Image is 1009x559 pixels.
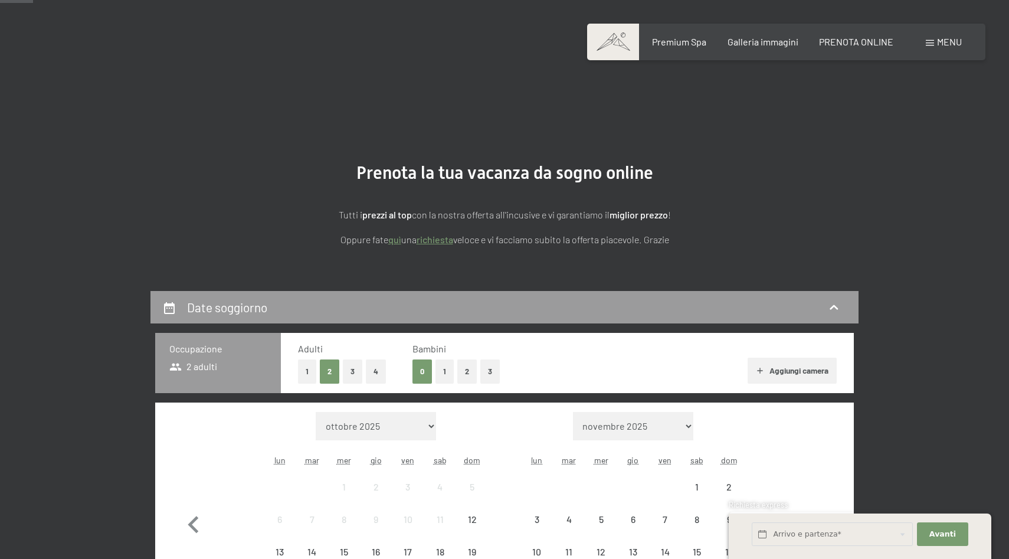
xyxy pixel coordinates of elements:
div: 4 [425,482,455,512]
button: 0 [412,359,432,384]
div: Wed Oct 01 2025 [328,471,360,503]
div: 8 [329,515,359,544]
a: Premium Spa [652,36,706,47]
div: 2 [361,482,391,512]
div: arrivo/check-in non effettuabile [713,471,745,503]
div: 1 [682,482,712,512]
abbr: martedì [562,455,576,465]
abbr: lunedì [531,455,542,465]
abbr: martedì [305,455,319,465]
div: 12 [457,515,487,544]
button: 4 [366,359,386,384]
div: arrivo/check-in non effettuabile [424,504,456,535]
p: Tutti i con la nostra offerta all'incusive e vi garantiamo il ! [209,207,800,223]
abbr: venerdì [659,455,671,465]
span: Prenota la tua vacanza da sogno online [356,162,653,183]
div: arrivo/check-in non effettuabile [456,504,488,535]
div: arrivo/check-in non effettuabile [264,504,296,535]
div: Wed Oct 08 2025 [328,504,360,535]
button: 3 [480,359,500,384]
div: Sun Oct 05 2025 [456,471,488,503]
div: arrivo/check-in non effettuabile [553,504,585,535]
a: Galleria immagini [728,36,798,47]
span: Avanti [929,529,956,540]
h2: Date soggiorno [187,300,267,315]
div: Sun Oct 12 2025 [456,504,488,535]
div: 6 [618,515,648,544]
h3: Occupazione [169,342,267,355]
div: Sat Nov 08 2025 [681,504,713,535]
abbr: giovedì [371,455,382,465]
abbr: domenica [464,455,480,465]
div: arrivo/check-in non effettuabile [392,471,424,503]
div: Sat Nov 01 2025 [681,471,713,503]
strong: prezzi al top [362,209,412,220]
div: 7 [650,515,680,544]
div: 3 [522,515,552,544]
div: Sun Nov 02 2025 [713,471,745,503]
div: Sat Oct 04 2025 [424,471,456,503]
button: Aggiungi camera [748,358,837,384]
div: 10 [393,515,422,544]
a: richiesta [417,234,453,245]
div: arrivo/check-in non effettuabile [681,504,713,535]
span: Bambini [412,343,446,354]
abbr: domenica [721,455,738,465]
p: Oppure fate una veloce e vi facciamo subito la offerta piacevole. Grazie [209,232,800,247]
div: arrivo/check-in non effettuabile [392,504,424,535]
abbr: mercoledì [337,455,351,465]
div: 11 [425,515,455,544]
strong: miglior prezzo [610,209,668,220]
button: Avanti [917,522,968,547]
abbr: sabato [434,455,447,465]
div: Sat Oct 11 2025 [424,504,456,535]
abbr: giovedì [627,455,638,465]
span: Menu [937,36,962,47]
span: Richiesta express [729,500,788,509]
button: 2 [457,359,477,384]
abbr: venerdì [401,455,414,465]
div: 6 [265,515,294,544]
a: PRENOTA ONLINE [819,36,893,47]
div: Thu Oct 09 2025 [360,504,392,535]
abbr: mercoledì [594,455,608,465]
div: Sun Nov 09 2025 [713,504,745,535]
abbr: lunedì [274,455,286,465]
abbr: sabato [690,455,703,465]
div: arrivo/check-in non effettuabile [296,504,327,535]
div: arrivo/check-in non effettuabile [424,471,456,503]
div: Fri Oct 03 2025 [392,471,424,503]
div: Thu Nov 06 2025 [617,504,649,535]
span: Adulti [298,343,323,354]
div: 5 [457,482,487,512]
div: Tue Oct 07 2025 [296,504,327,535]
div: arrivo/check-in non effettuabile [360,504,392,535]
button: 2 [320,359,339,384]
div: arrivo/check-in non effettuabile [360,471,392,503]
div: arrivo/check-in non effettuabile [617,504,649,535]
div: 3 [393,482,422,512]
div: Mon Oct 06 2025 [264,504,296,535]
div: 9 [361,515,391,544]
div: 1 [329,482,359,512]
div: arrivo/check-in non effettuabile [681,471,713,503]
div: Wed Nov 05 2025 [585,504,617,535]
div: 8 [682,515,712,544]
div: 5 [586,515,615,544]
a: quì [388,234,401,245]
div: 4 [554,515,584,544]
div: Fri Oct 10 2025 [392,504,424,535]
div: 2 [715,482,744,512]
div: arrivo/check-in non effettuabile [585,504,617,535]
div: Thu Oct 02 2025 [360,471,392,503]
div: arrivo/check-in non effettuabile [456,471,488,503]
div: 7 [297,515,326,544]
div: arrivo/check-in non effettuabile [649,504,681,535]
span: 2 adulti [169,360,217,373]
div: 9 [715,515,744,544]
button: 3 [343,359,362,384]
div: arrivo/check-in non effettuabile [328,471,360,503]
